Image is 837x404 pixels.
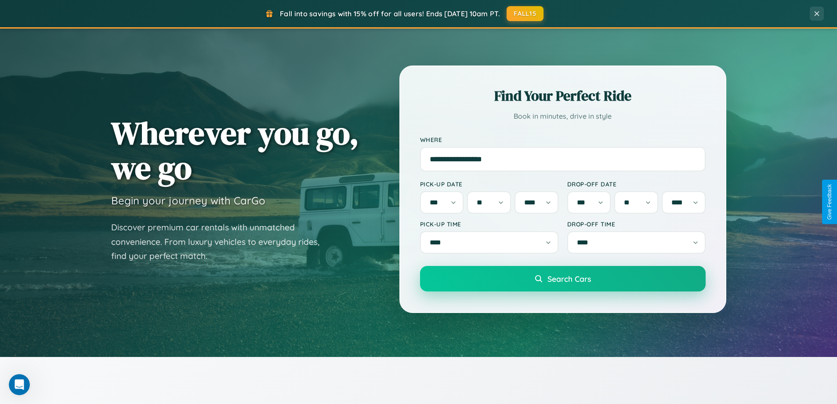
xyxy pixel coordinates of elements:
label: Drop-off Time [567,220,706,228]
span: Search Cars [547,274,591,284]
label: Drop-off Date [567,180,706,188]
label: Pick-up Date [420,180,558,188]
h2: Find Your Perfect Ride [420,86,706,106]
h3: Begin your journey with CarGo [111,194,265,207]
p: Book in minutes, drive in style [420,110,706,123]
h1: Wherever you go, we go [111,116,359,185]
button: Search Cars [420,266,706,291]
label: Where [420,136,706,143]
div: Give Feedback [826,184,833,220]
button: FALL15 [507,6,544,21]
span: Fall into savings with 15% off for all users! Ends [DATE] 10am PT. [280,9,500,18]
iframe: Intercom live chat [9,374,30,395]
label: Pick-up Time [420,220,558,228]
p: Discover premium car rentals with unmatched convenience. From luxury vehicles to everyday rides, ... [111,220,331,263]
